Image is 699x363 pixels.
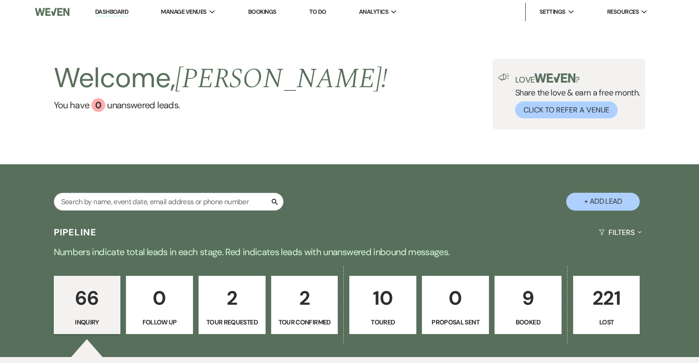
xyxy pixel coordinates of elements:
img: Weven Logo [35,2,69,22]
img: loud-speaker-illustration.svg [498,73,510,81]
p: 66 [60,283,115,313]
a: 66Inquiry [54,276,121,335]
a: 2Tour Confirmed [271,276,338,335]
p: 2 [277,283,332,313]
p: Tour Confirmed [277,317,332,327]
p: Love ? [515,73,640,84]
p: Tour Requested [205,317,260,327]
p: Numbers indicate total leads in each stage. Red indicates leads with unanswered inbound messages. [19,245,681,259]
span: Settings [540,7,566,17]
div: Share the love & earn a free month. [510,73,640,118]
a: 10Toured [349,276,416,335]
img: weven-logo-green.svg [534,73,575,83]
a: 221Lost [573,276,640,335]
p: 2 [205,283,260,313]
p: 10 [355,283,410,313]
p: Booked [500,317,556,327]
p: Inquiry [60,317,115,327]
button: Click to Refer a Venue [515,101,618,118]
h2: Welcome, [54,59,388,98]
span: Manage Venues [161,7,206,17]
p: Lost [579,317,634,327]
span: Analytics [359,7,388,17]
p: Proposal Sent [428,317,483,327]
span: [PERSON_NAME] ! [175,58,387,100]
div: 0 [91,98,105,112]
p: Toured [355,317,410,327]
a: Bookings [248,8,277,16]
a: 2Tour Requested [199,276,266,335]
p: 0 [132,283,187,313]
p: Follow Up [132,317,187,327]
a: You have 0 unanswered leads. [54,98,388,112]
a: Dashboard [95,8,128,17]
a: To Do [309,8,326,16]
button: + Add Lead [566,193,640,211]
input: Search by name, event date, email address or phone number [54,193,284,211]
p: 221 [579,283,634,313]
button: Filters [595,220,645,245]
a: 0Proposal Sent [422,276,489,335]
p: 9 [500,283,556,313]
p: 0 [428,283,483,313]
h3: Pipeline [54,226,97,239]
a: 9Booked [494,276,562,335]
span: Resources [607,7,639,17]
a: 0Follow Up [126,276,193,335]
